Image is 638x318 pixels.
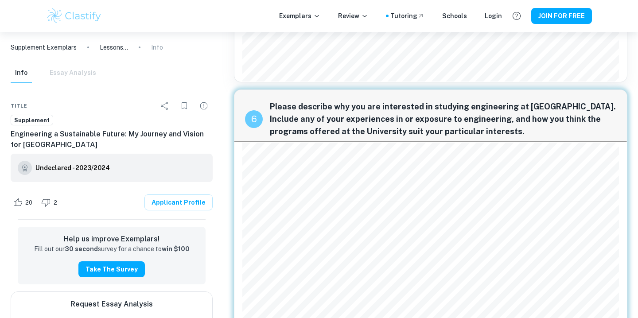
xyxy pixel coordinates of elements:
p: Review [338,11,368,21]
a: Login [485,11,502,21]
span: Supplement [11,116,53,125]
span: 2 [49,198,62,207]
div: Like [11,195,37,209]
a: Schools [442,11,467,21]
div: Bookmark [175,97,193,115]
strong: win $100 [162,245,190,252]
div: Report issue [195,97,213,115]
a: Applicant Profile [144,194,213,210]
div: Dislike [39,195,62,209]
h6: Engineering a Sustainable Future: My Journey and Vision for [GEOGRAPHIC_DATA] [11,129,213,150]
button: Take the Survey [78,261,145,277]
a: Supplement [11,115,53,126]
strong: 30 second [65,245,98,252]
a: Tutoring [390,11,424,21]
p: Fill out our survey for a chance to [34,244,190,254]
span: 20 [20,198,37,207]
span: Please describe why you are interested in studying engineering at [GEOGRAPHIC_DATA]. Include any ... [270,101,616,138]
a: Supplement Exemplars [11,43,77,52]
button: Help and Feedback [509,8,524,23]
h6: Help us improve Exemplars! [25,234,198,244]
p: Info [151,43,163,52]
div: recipe [245,110,263,128]
button: JOIN FOR FREE [531,8,592,24]
p: Exemplars [279,11,320,21]
h6: Undeclared - 2023/2024 [35,163,110,173]
h6: Request Essay Analysis [70,299,153,310]
p: Lessons Learned: A Mosaic of Cultural and Personal Experiences [100,43,128,52]
button: Info [11,63,32,83]
img: Clastify logo [46,7,102,25]
div: Share [156,97,174,115]
a: Undeclared - 2023/2024 [35,161,110,175]
span: Title [11,102,27,110]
